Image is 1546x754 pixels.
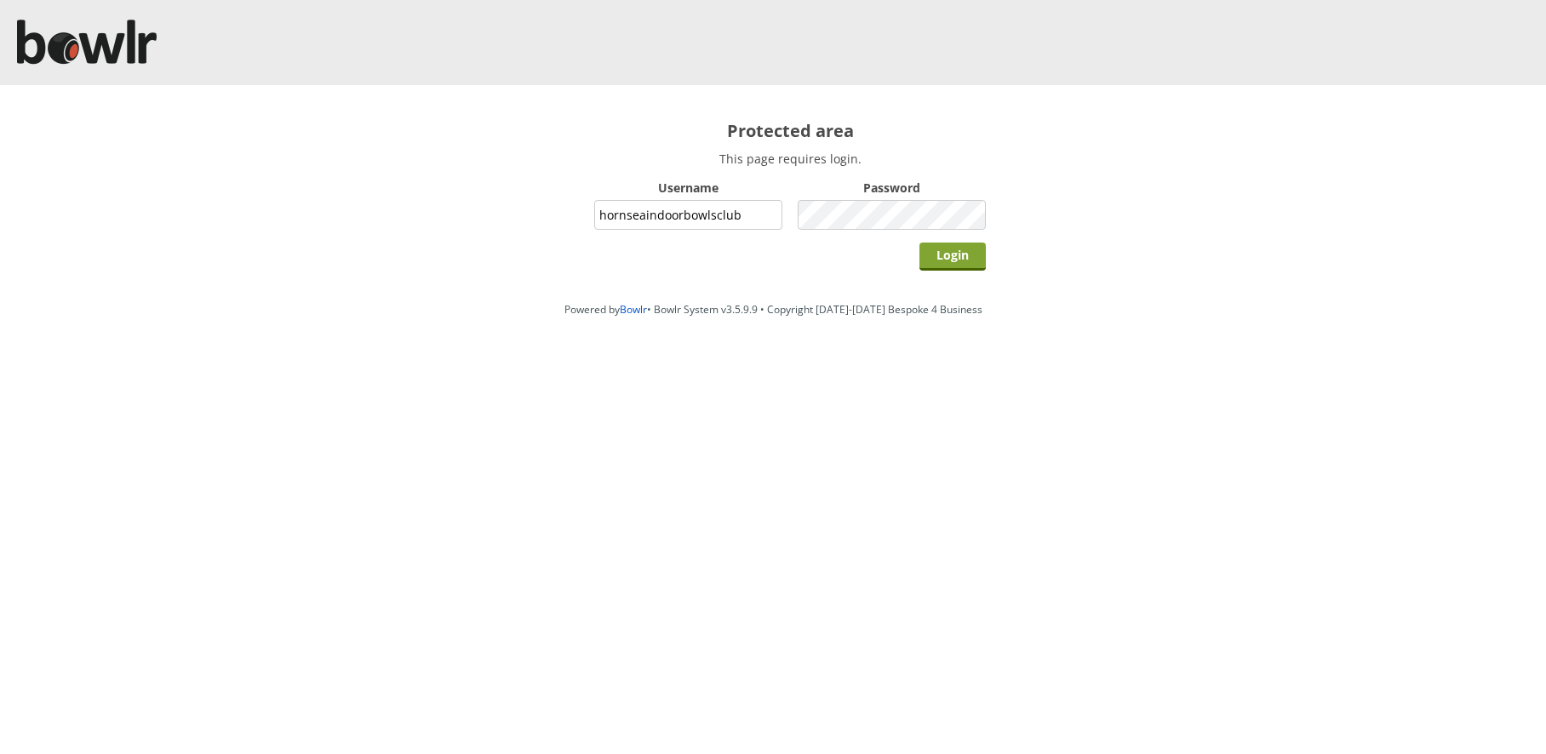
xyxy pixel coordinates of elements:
[564,302,982,317] span: Powered by • Bowlr System v3.5.9.9 • Copyright [DATE]-[DATE] Bespoke 4 Business
[919,243,986,271] input: Login
[594,180,782,196] label: Username
[798,180,986,196] label: Password
[594,119,986,142] h2: Protected area
[620,302,647,317] a: Bowlr
[594,151,986,167] p: This page requires login.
